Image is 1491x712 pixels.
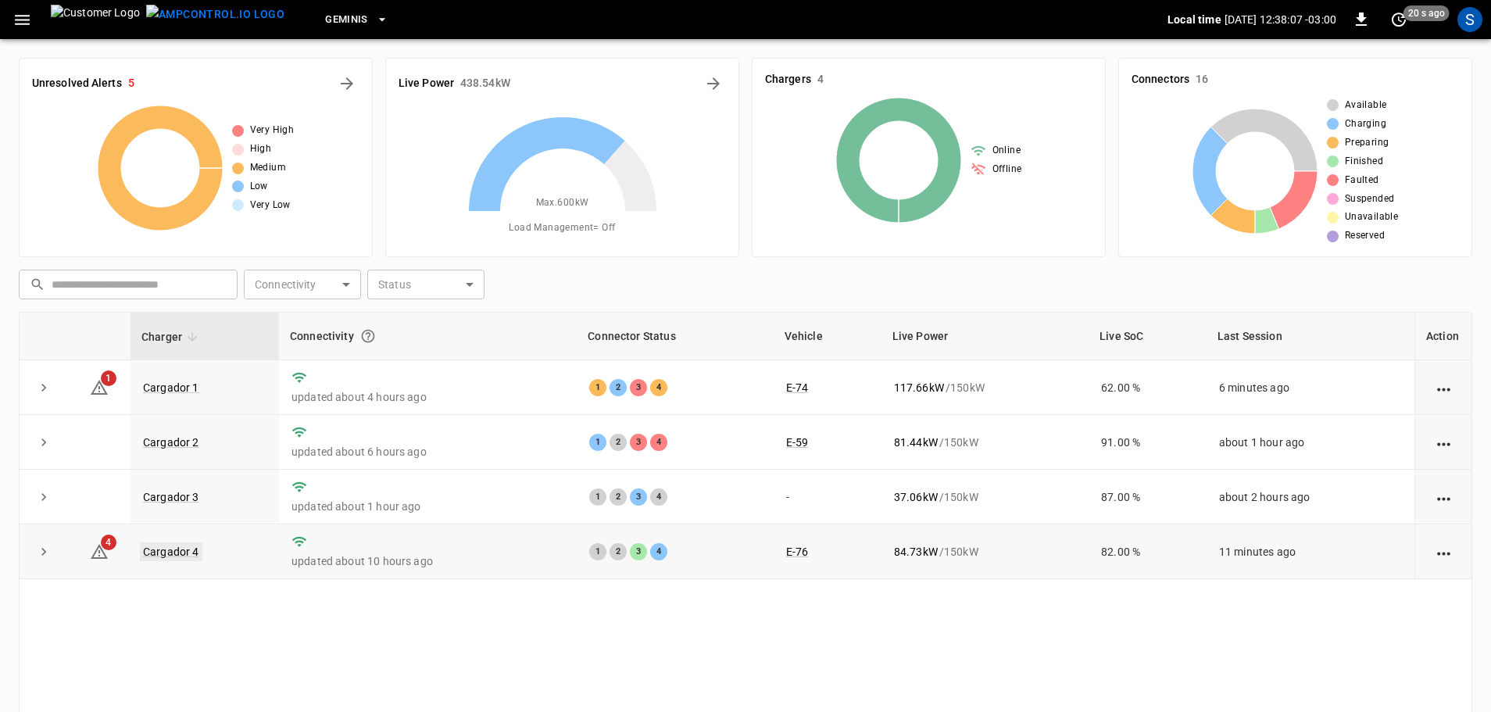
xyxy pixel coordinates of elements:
p: updated about 10 hours ago [291,553,564,569]
td: 91.00 % [1089,415,1207,470]
td: 11 minutes ago [1207,524,1414,579]
div: 4 [650,488,667,506]
p: updated about 4 hours ago [291,389,564,405]
div: 4 [650,543,667,560]
span: Offline [992,162,1022,177]
a: E-59 [786,436,809,449]
button: Geminis [319,5,395,35]
div: action cell options [1434,380,1453,395]
span: Load Management = Off [509,220,615,236]
th: Action [1414,313,1471,360]
div: / 150 kW [894,380,1076,395]
span: Low [250,179,268,195]
h6: 5 [128,75,134,92]
span: Very Low [250,198,291,213]
td: about 2 hours ago [1207,470,1414,524]
p: [DATE] 12:38:07 -03:00 [1225,12,1336,27]
div: 1 [589,543,606,560]
span: High [250,141,272,157]
td: 82.00 % [1089,524,1207,579]
img: Customer Logo [51,5,140,34]
p: updated about 1 hour ago [291,499,564,514]
span: Geminis [325,11,368,29]
a: Cargador 3 [143,491,199,503]
button: expand row [32,485,55,509]
div: / 150 kW [894,544,1076,560]
span: Medium [250,160,286,176]
h6: 438.54 kW [460,75,510,92]
div: / 150 kW [894,435,1076,450]
span: 20 s ago [1403,5,1450,21]
th: Live Power [881,313,1089,360]
button: expand row [32,431,55,454]
a: 4 [90,545,109,557]
div: 4 [650,434,667,451]
div: 3 [630,488,647,506]
th: Last Session [1207,313,1414,360]
button: expand row [32,376,55,399]
th: Connector Status [577,313,773,360]
div: action cell options [1434,544,1453,560]
p: Local time [1167,12,1221,27]
button: All Alerts [334,71,359,96]
span: Max. 600 kW [536,195,589,211]
button: Energy Overview [701,71,726,96]
p: 37.06 kW [894,489,938,505]
a: Cargador 2 [143,436,199,449]
span: 1 [101,370,116,386]
div: 3 [630,543,647,560]
div: 1 [589,488,606,506]
div: 3 [630,434,647,451]
div: 1 [589,379,606,396]
div: 2 [610,543,627,560]
div: 3 [630,379,647,396]
td: 6 minutes ago [1207,360,1414,415]
h6: Unresolved Alerts [32,75,122,92]
button: Connection between the charger and our software. [354,322,382,350]
div: 4 [650,379,667,396]
span: Charging [1345,116,1386,132]
th: Live SoC [1089,313,1207,360]
span: Available [1345,98,1387,113]
div: Connectivity [290,322,566,350]
a: E-74 [786,381,809,394]
a: 1 [90,380,109,392]
span: Faulted [1345,173,1379,188]
h6: 16 [1196,71,1208,88]
span: Suspended [1345,191,1395,207]
span: Very High [250,123,295,138]
h6: Live Power [399,75,454,92]
h6: 4 [817,71,824,88]
div: profile-icon [1457,7,1482,32]
td: 62.00 % [1089,360,1207,415]
h6: Chargers [765,71,811,88]
span: Charger [141,327,202,346]
td: - [774,470,881,524]
p: updated about 6 hours ago [291,444,564,460]
div: action cell options [1434,435,1453,450]
span: Preparing [1345,135,1389,151]
p: 81.44 kW [894,435,938,450]
div: 1 [589,434,606,451]
a: E-76 [786,546,809,558]
div: / 150 kW [894,489,1076,505]
span: Online [992,143,1021,159]
img: ampcontrol.io logo [146,5,284,24]
td: 87.00 % [1089,470,1207,524]
div: action cell options [1434,489,1453,505]
h6: Connectors [1132,71,1189,88]
span: Reserved [1345,228,1385,244]
a: Cargador 4 [140,542,202,561]
div: 2 [610,488,627,506]
div: 2 [610,379,627,396]
button: set refresh interval [1386,7,1411,32]
div: 2 [610,434,627,451]
span: Unavailable [1345,209,1398,225]
p: 117.66 kW [894,380,944,395]
p: 84.73 kW [894,544,938,560]
a: Cargador 1 [143,381,199,394]
th: Vehicle [774,313,881,360]
span: 4 [101,535,116,550]
td: about 1 hour ago [1207,415,1414,470]
button: expand row [32,540,55,564]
